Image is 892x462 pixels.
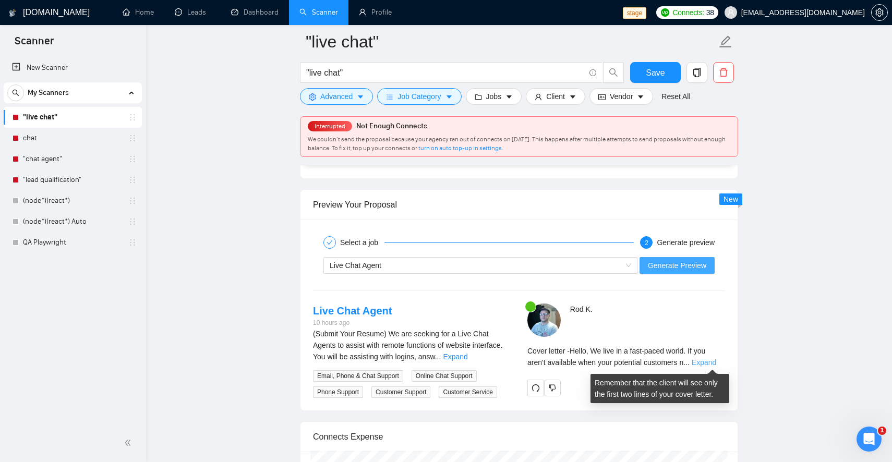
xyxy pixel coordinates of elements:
span: Job Category [397,91,441,102]
span: holder [128,176,137,184]
button: Save [630,62,681,83]
button: userClientcaret-down [526,88,585,105]
span: Vendor [610,91,633,102]
div: (Submit Your Resume) We are seeking for a Live Chat Agents to assist with remote functions of web... [313,328,511,362]
iframe: Intercom live chat [857,427,882,452]
a: Expand [443,352,467,361]
span: Cover letter - Hello, We live in a fast-paced world. If you aren't available when your potential ... [527,347,705,367]
span: user [535,93,542,101]
button: idcardVendorcaret-down [589,88,653,105]
span: Scanner [6,33,62,55]
button: barsJob Categorycaret-down [377,88,461,105]
span: stage [623,7,646,19]
span: ... [683,358,690,367]
a: homeHome [123,8,154,17]
a: "chat agent" [23,149,122,169]
button: setting [871,4,888,21]
span: 1 [878,427,886,435]
a: turn on auto top-up in settings. [418,144,503,152]
img: logo [9,5,16,21]
span: dislike [549,384,556,392]
span: redo [528,384,544,392]
span: holder [128,217,137,226]
span: search [604,68,623,77]
a: (node*)(react*) [23,190,122,211]
span: holder [128,113,137,121]
span: info-circle [589,69,596,76]
span: Not Enough Connects [356,121,427,130]
span: bars [386,93,393,101]
a: "lead qualification" [23,169,122,190]
span: Generate Preview [648,260,706,271]
span: caret-down [357,93,364,101]
span: folder [475,93,482,101]
span: Rod K . [570,305,593,313]
a: chat [23,128,122,149]
span: Customer Support [371,386,430,398]
button: dislike [544,380,561,396]
span: Jobs [486,91,502,102]
span: copy [687,68,707,77]
button: delete [713,62,734,83]
span: caret-down [637,93,644,101]
span: holder [128,134,137,142]
span: caret-down [569,93,576,101]
button: redo [527,380,544,396]
span: 2 [645,239,648,247]
input: Search Freelance Jobs... [306,66,585,79]
button: folderJobscaret-down [466,88,522,105]
div: Remember that the client will see only the first two lines of your cover letter. [527,345,725,368]
span: holder [128,155,137,163]
span: check [327,239,333,246]
a: New Scanner [12,57,134,78]
a: QA Playwright [23,232,122,253]
span: 38 [706,7,714,18]
a: userProfile [359,8,392,17]
span: Online Chat Support [412,370,477,382]
button: copy [686,62,707,83]
button: search [603,62,624,83]
li: My Scanners [4,82,142,253]
span: Advanced [320,91,353,102]
span: Connects: [672,7,704,18]
div: 10 hours ago [313,318,392,328]
span: Client [546,91,565,102]
span: My Scanners [28,82,69,103]
div: Remember that the client will see only the first two lines of your cover letter. [590,374,729,403]
a: searchScanner [299,8,338,17]
span: Save [646,66,665,79]
span: holder [128,197,137,205]
input: Scanner name... [306,29,717,55]
span: Customer Service [439,386,497,398]
span: idcard [598,93,606,101]
span: ... [435,352,441,361]
div: Select a job [340,236,384,249]
span: setting [309,93,316,101]
a: setting [871,8,888,17]
a: Reset All [661,91,690,102]
button: Generate Preview [640,257,715,274]
a: (node*)(react*) Auto [23,211,122,232]
button: search [7,84,24,101]
span: double-left [124,437,135,448]
div: Preview Your Proposal [313,190,725,220]
li: New Scanner [4,57,142,78]
img: c1bZAZZc6G2emw7ce6pT8mq-3i4DtlaGIab73xXxwVmOmgPcXRQ_GP-eJWDy4UB0eN [527,303,561,337]
span: (Submit Your Resume) We are seeking for a Live Chat Agents to assist with remote functions of web... [313,330,502,361]
span: caret-down [445,93,453,101]
span: Phone Support [313,386,363,398]
a: Live Chat Agent [313,305,392,317]
span: Email, Phone & Chat Support [313,370,403,382]
span: delete [714,68,733,77]
div: Connects Expense [313,422,725,452]
a: dashboardDashboard [231,8,279,17]
span: New [724,195,738,203]
span: Live Chat Agent [330,261,381,270]
button: settingAdvancedcaret-down [300,88,373,105]
a: "live chat" [23,107,122,128]
span: holder [128,238,137,247]
span: caret-down [505,93,513,101]
span: user [727,9,734,16]
span: Interrupted [311,123,348,130]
